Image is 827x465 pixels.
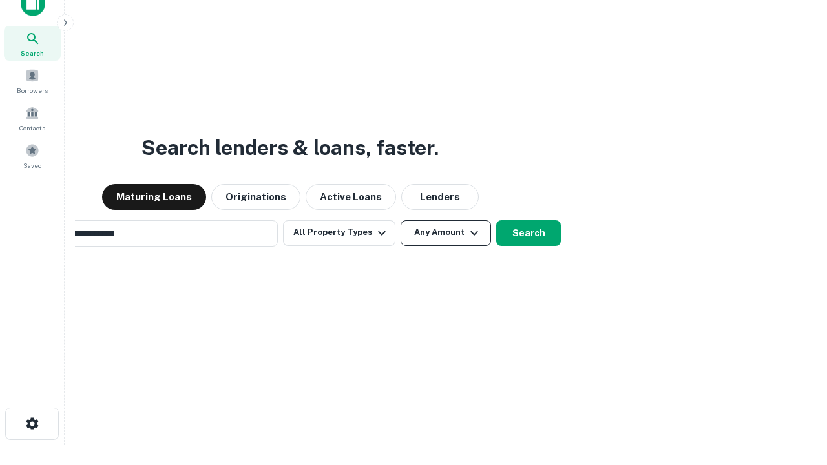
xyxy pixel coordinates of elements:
button: All Property Types [283,220,395,246]
h3: Search lenders & loans, faster. [141,132,439,163]
button: Active Loans [306,184,396,210]
button: Lenders [401,184,479,210]
span: Saved [23,160,42,170]
button: Any Amount [401,220,491,246]
button: Maturing Loans [102,184,206,210]
span: Borrowers [17,85,48,96]
iframe: Chat Widget [762,362,827,424]
button: Search [496,220,561,246]
a: Contacts [4,101,61,136]
button: Originations [211,184,300,210]
span: Contacts [19,123,45,133]
a: Search [4,26,61,61]
span: Search [21,48,44,58]
a: Saved [4,138,61,173]
a: Borrowers [4,63,61,98]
